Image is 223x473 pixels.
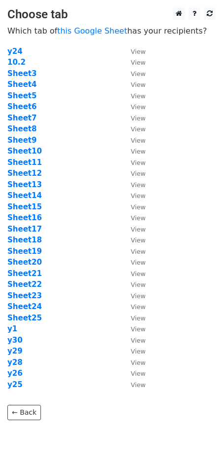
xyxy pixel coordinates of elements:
[131,203,146,211] small: View
[7,47,23,56] strong: y24
[7,147,42,156] strong: Sheet10
[131,170,146,177] small: View
[121,280,146,289] a: View
[131,70,146,78] small: View
[7,158,42,167] a: Sheet11
[7,347,23,355] a: y29
[7,213,42,222] strong: Sheet16
[7,69,37,78] a: Sheet3
[7,302,42,311] a: Sheet24
[131,48,146,55] small: View
[7,102,37,111] a: Sheet6
[131,348,146,355] small: View
[7,169,42,178] strong: Sheet12
[121,114,146,122] a: View
[7,369,23,378] a: y26
[121,302,146,311] a: View
[131,148,146,155] small: View
[131,226,146,233] small: View
[131,259,146,266] small: View
[7,114,37,122] a: Sheet7
[121,314,146,322] a: View
[121,69,146,78] a: View
[7,405,41,420] a: ← Back
[131,103,146,111] small: View
[121,247,146,256] a: View
[131,325,146,333] small: View
[131,125,146,133] small: View
[121,291,146,300] a: View
[131,370,146,377] small: View
[121,347,146,355] a: View
[121,380,146,389] a: View
[131,248,146,255] small: View
[131,315,146,322] small: View
[131,214,146,222] small: View
[7,202,42,211] strong: Sheet15
[7,136,37,145] a: Sheet9
[7,291,42,300] a: Sheet23
[7,7,216,22] h3: Choose tab
[131,92,146,100] small: View
[121,225,146,234] a: View
[7,314,42,322] a: Sheet25
[121,324,146,333] a: View
[7,336,23,345] a: y30
[121,358,146,367] a: View
[131,59,146,66] small: View
[121,191,146,200] a: View
[121,147,146,156] a: View
[131,281,146,288] small: View
[7,225,42,234] a: Sheet17
[7,191,42,200] a: Sheet14
[131,303,146,311] small: View
[7,236,42,244] a: Sheet18
[7,80,37,89] a: Sheet4
[7,247,42,256] a: Sheet19
[7,358,23,367] a: y28
[121,102,146,111] a: View
[131,236,146,244] small: View
[121,202,146,211] a: View
[121,158,146,167] a: View
[131,159,146,166] small: View
[131,381,146,389] small: View
[121,136,146,145] a: View
[7,58,26,67] a: 10.2
[7,324,17,333] a: y1
[121,258,146,267] a: View
[57,26,127,36] a: this Google Sheet
[131,115,146,122] small: View
[131,192,146,199] small: View
[121,91,146,100] a: View
[7,280,42,289] a: Sheet22
[7,258,42,267] a: Sheet20
[7,26,216,36] p: Which tab of has your recipients?
[121,124,146,133] a: View
[7,124,37,133] a: Sheet8
[7,269,42,278] strong: Sheet21
[7,180,42,189] a: Sheet13
[7,91,37,100] a: Sheet5
[131,181,146,189] small: View
[7,380,23,389] a: y25
[121,80,146,89] a: View
[131,137,146,144] small: View
[121,58,146,67] a: View
[121,369,146,378] a: View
